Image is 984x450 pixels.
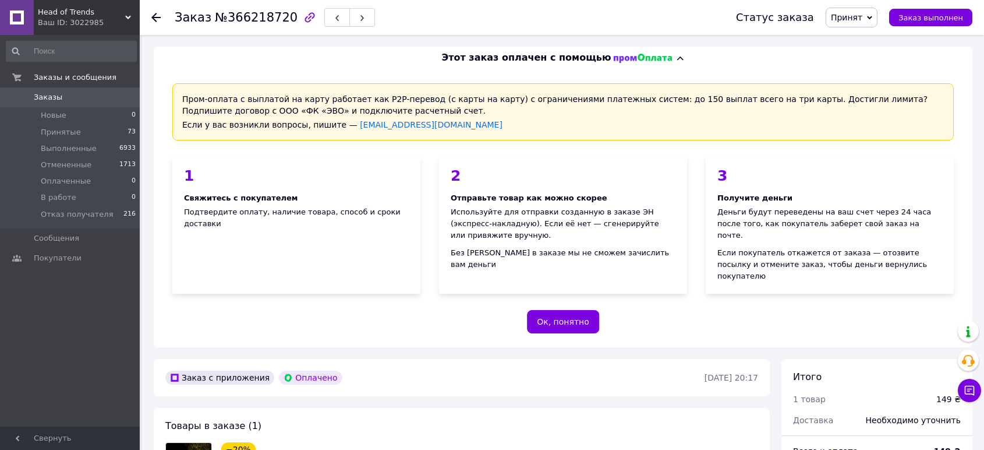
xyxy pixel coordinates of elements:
time: [DATE] 20:17 [705,373,758,382]
span: Выполненные [41,143,97,154]
span: Свяжитесь с покупателем [184,194,298,202]
span: Отправьте товар как можно скорее [451,194,607,202]
span: Покупатели [34,253,82,263]
span: Новые [41,110,66,121]
button: Заказ выполнен [889,9,972,26]
span: Доставка [793,416,833,425]
div: 2 [451,168,675,183]
span: Заказы [34,92,62,103]
div: Ваш ID: 3022985 [38,17,140,28]
div: 3 [717,168,942,183]
span: 1713 [119,160,136,170]
span: 216 [123,209,136,220]
div: Статус заказа [736,12,814,23]
span: Этот заказ оплачен с помощью [441,51,611,65]
span: В работе [41,192,76,203]
div: Деньги будут переведены на ваш счет через 24 часа после того, как покупатель заберет свой заказ н... [717,206,942,241]
span: Отмененные [41,160,91,170]
div: 149 ₴ [936,393,961,405]
span: 0 [132,192,136,203]
a: [EMAIL_ADDRESS][DOMAIN_NAME] [360,120,502,129]
span: Получите деньги [717,194,792,202]
span: Заказ выполнен [898,13,963,22]
span: Итого [793,371,822,382]
span: 0 [132,176,136,187]
span: Сообщения [34,233,79,244]
span: 6933 [119,143,136,154]
div: Используйте для отправки созданную в заказе ЭН (экспресс-накладную). Если её нет — сгенерируйте и... [451,206,675,241]
div: Заказ с приложения [165,371,274,385]
span: Принят [831,13,862,22]
div: Если у вас возникли вопросы, пишите — [182,119,944,131]
span: Заказ [175,10,211,24]
span: 0 [132,110,136,121]
div: Необходимо уточнить [859,407,968,433]
span: 73 [128,127,136,138]
div: 1 [184,168,409,183]
span: Заказы и сообщения [34,72,116,83]
span: 1 товар [793,395,826,404]
span: Отказ получателя [41,209,113,220]
input: Поиск [6,41,137,62]
button: Чат с покупателем [958,379,981,402]
span: №366218720 [215,10,298,24]
div: Без [PERSON_NAME] в заказе мы не сможем зачислить вам деньги [451,247,675,270]
div: Оплачено [279,371,342,385]
span: Head of Trends [38,7,125,17]
div: Подтвердите оплату, наличие товара, способ и сроки доставки [172,157,420,294]
div: Пром-оплата с выплатой на карту работает как P2P-перевод (с карты на карту) с ограничениями плате... [172,83,954,140]
button: Ок, понятно [527,310,599,333]
span: Принятые [41,127,81,138]
div: Вернуться назад [151,12,161,23]
span: Оплаченные [41,176,91,187]
div: Если покупатель откажется от заказа — отозвите посылку и отмените заказ, чтобы деньги вернулись п... [717,247,942,282]
span: Товары в заказе (1) [165,420,261,431]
